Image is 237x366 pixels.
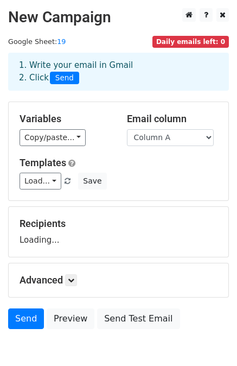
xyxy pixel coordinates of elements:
div: 1. Write your email in Gmail 2. Click [11,59,226,84]
h2: New Campaign [8,8,229,27]
h5: Email column [127,113,218,125]
button: Save [78,173,106,190]
a: Load... [20,173,61,190]
a: Daily emails left: 0 [152,37,229,46]
h5: Recipients [20,218,217,230]
a: Preview [47,308,94,329]
a: Send Test Email [97,308,180,329]
a: Copy/paste... [20,129,86,146]
div: Loading... [20,218,217,246]
span: Send [50,72,79,85]
span: Daily emails left: 0 [152,36,229,48]
a: Templates [20,157,66,168]
a: 19 [57,37,66,46]
h5: Variables [20,113,111,125]
h5: Advanced [20,274,217,286]
a: Send [8,308,44,329]
small: Google Sheet: [8,37,66,46]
